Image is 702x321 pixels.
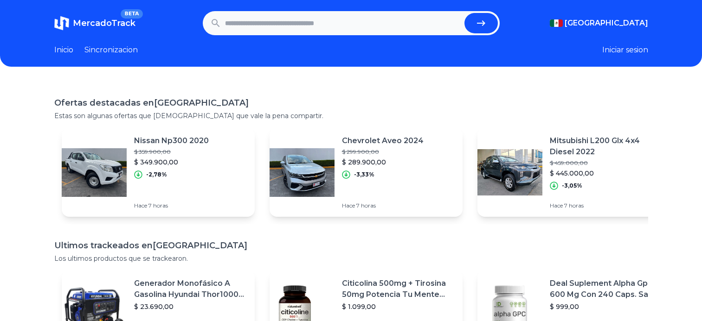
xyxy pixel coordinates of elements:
[477,140,542,205] img: Featured image
[134,157,209,167] p: $ 349.900,00
[62,128,255,217] a: Featured imageNissan Np300 2020$ 359.900,00$ 349.900,00-2,78%Hace 7 horas
[146,171,167,178] p: -2,78%
[54,16,135,31] a: MercadoTrackBETA
[550,202,663,209] p: Hace 7 horas
[565,18,648,29] span: [GEOGRAPHIC_DATA]
[54,44,73,56] a: Inicio
[121,9,142,19] span: BETA
[354,171,374,178] p: -3,33%
[270,140,335,205] img: Featured image
[134,202,209,209] p: Hace 7 horas
[134,278,247,300] p: Generador Monofásico A Gasolina Hyundai Thor10000 P 11.5 Kw
[550,278,663,300] p: Deal Suplement Alpha Gpc 600 Mg Con 240 Caps. Salud Cerebral Sabor S/n
[562,182,582,189] p: -3,05%
[602,44,648,56] button: Iniciar sesion
[342,157,424,167] p: $ 289.900,00
[270,128,463,217] a: Featured imageChevrolet Aveo 2024$ 299.900,00$ 289.900,00-3,33%Hace 7 horas
[54,96,648,109] h1: Ofertas destacadas en [GEOGRAPHIC_DATA]
[54,239,648,252] h1: Ultimos trackeados en [GEOGRAPHIC_DATA]
[54,111,648,120] p: Estas son algunas ofertas que [DEMOGRAPHIC_DATA] que vale la pena compartir.
[134,135,209,146] p: Nissan Np300 2020
[54,16,69,31] img: MercadoTrack
[84,44,138,56] a: Sincronizacion
[550,135,663,157] p: Mitsubishi L200 Glx 4x4 Diesel 2022
[550,169,663,178] p: $ 445.000,00
[477,128,670,217] a: Featured imageMitsubishi L200 Glx 4x4 Diesel 2022$ 459.000,00$ 445.000,00-3,05%Hace 7 horas
[73,18,135,28] span: MercadoTrack
[134,302,247,311] p: $ 23.690,00
[550,302,663,311] p: $ 999,00
[550,159,663,167] p: $ 459.000,00
[342,278,455,300] p: Citicolina 500mg + Tirosina 50mg Potencia Tu Mente (120caps) Sabor Sin Sabor
[54,254,648,263] p: Los ultimos productos que se trackearon.
[550,19,563,27] img: Mexico
[62,140,127,205] img: Featured image
[550,18,648,29] button: [GEOGRAPHIC_DATA]
[342,202,424,209] p: Hace 7 horas
[342,302,455,311] p: $ 1.099,00
[134,148,209,156] p: $ 359.900,00
[342,135,424,146] p: Chevrolet Aveo 2024
[342,148,424,156] p: $ 299.900,00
